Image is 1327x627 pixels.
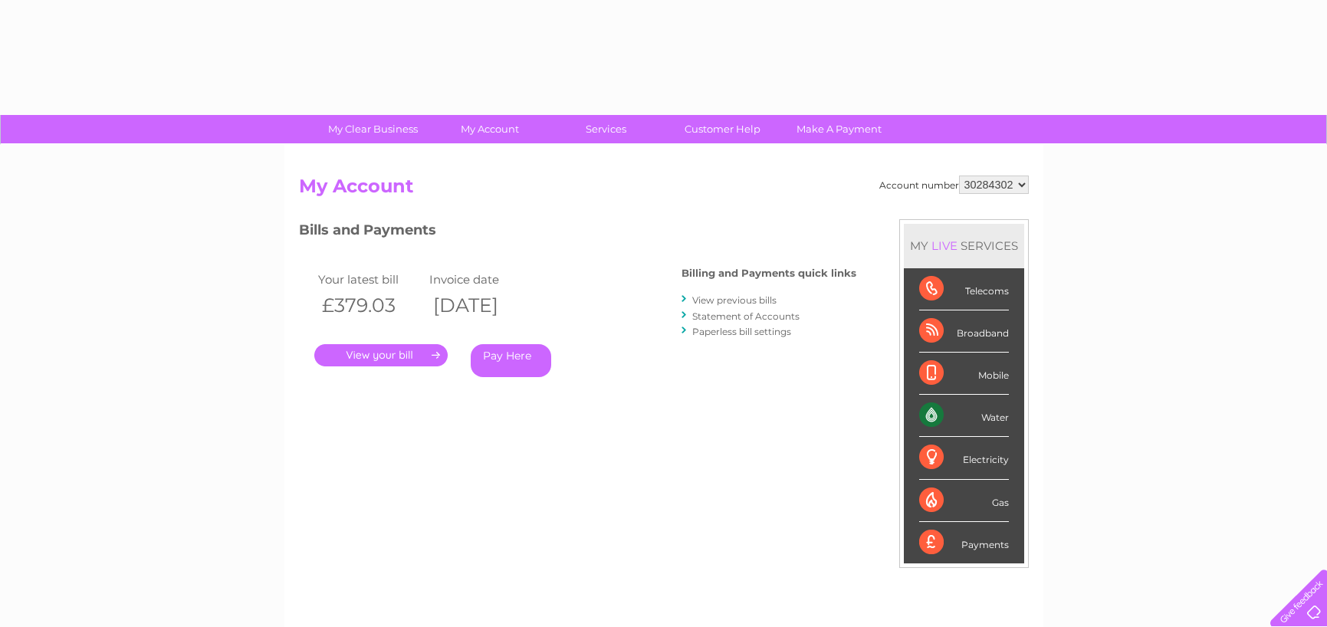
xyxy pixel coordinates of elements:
a: Customer Help [659,115,786,143]
div: Water [919,395,1009,437]
a: . [314,344,448,366]
td: Your latest bill [314,269,425,290]
h3: Bills and Payments [299,219,856,246]
div: Telecoms [919,268,1009,310]
a: Pay Here [471,344,551,377]
a: Statement of Accounts [692,310,800,322]
th: [DATE] [425,290,537,321]
th: £379.03 [314,290,425,321]
a: Services [543,115,669,143]
a: Paperless bill settings [692,326,791,337]
a: Make A Payment [776,115,902,143]
a: View previous bills [692,294,777,306]
div: Payments [919,522,1009,563]
a: My Account [426,115,553,143]
a: My Clear Business [310,115,436,143]
td: Invoice date [425,269,537,290]
h4: Billing and Payments quick links [682,268,856,279]
div: Electricity [919,437,1009,479]
div: MY SERVICES [904,224,1024,268]
div: Account number [879,176,1029,194]
div: Mobile [919,353,1009,395]
div: LIVE [928,238,961,253]
div: Gas [919,480,1009,522]
h2: My Account [299,176,1029,205]
div: Broadband [919,310,1009,353]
